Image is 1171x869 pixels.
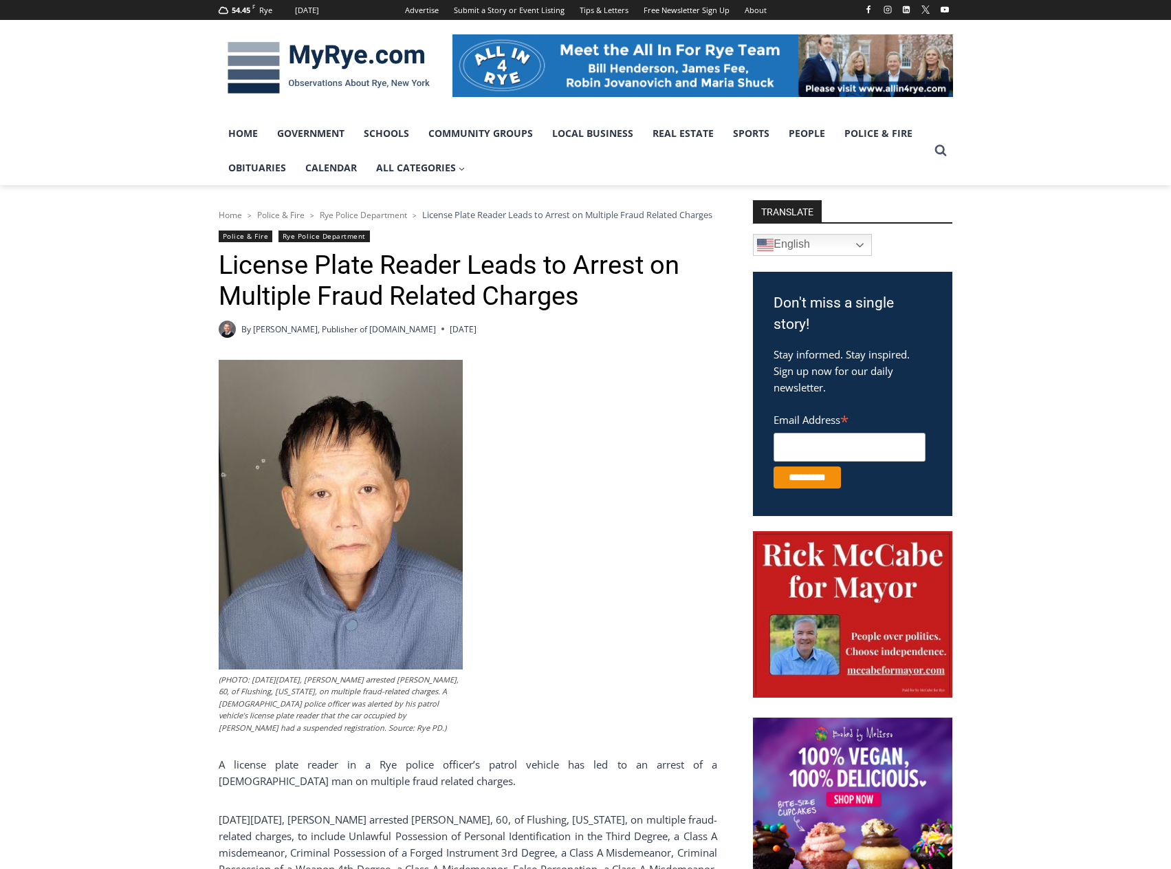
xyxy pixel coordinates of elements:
[219,208,717,222] nav: Breadcrumbs
[310,211,314,220] span: >
[928,138,953,163] button: View Search Form
[219,250,717,312] h1: License Plate Reader Leads to Arrest on Multiple Fraud Related Charges
[295,4,319,17] div: [DATE]
[219,756,717,789] p: A license plate reader in a Rye police officer’s patrol vehicle has led to an arrest of a [DEMOGR...
[253,323,436,335] a: [PERSON_NAME], Publisher of [DOMAIN_NAME]
[937,1,953,18] a: YouTube
[917,1,934,18] a: X
[219,360,463,669] img: (PHOTO: On Monday, October 13, 2025, Rye PD arrested Ming Wu, 60, of Flushing, New York, on multi...
[753,200,822,222] strong: TRANSLATE
[232,5,250,15] span: 54.45
[267,116,354,151] a: Government
[779,116,835,151] a: People
[219,230,273,242] a: Police & Fire
[219,116,928,186] nav: Primary Navigation
[248,211,252,220] span: >
[219,116,267,151] a: Home
[219,209,242,221] a: Home
[219,321,236,338] a: Author image
[259,4,272,17] div: Rye
[219,674,463,734] figcaption: (PHOTO: [DATE][DATE], [PERSON_NAME] arrested [PERSON_NAME], 60, of Flushing, [US_STATE], on multi...
[257,209,305,221] a: Police & Fire
[723,116,779,151] a: Sports
[452,34,953,96] img: All in for Rye
[366,151,475,185] a: All Categories
[774,292,932,336] h3: Don't miss a single story!
[354,116,419,151] a: Schools
[543,116,643,151] a: Local Business
[376,160,466,175] span: All Categories
[419,116,543,151] a: Community Groups
[219,151,296,185] a: Obituaries
[252,3,255,10] span: F
[753,531,952,698] img: McCabe for Mayor
[422,208,712,221] span: License Plate Reader Leads to Arrest on Multiple Fraud Related Charges
[278,230,370,242] a: Rye Police Department
[643,116,723,151] a: Real Estate
[879,1,896,18] a: Instagram
[241,323,251,336] span: By
[860,1,877,18] a: Facebook
[413,211,417,220] span: >
[774,406,926,431] label: Email Address
[753,234,872,256] a: English
[774,346,932,396] p: Stay informed. Stay inspired. Sign up now for our daily newsletter.
[450,323,477,336] time: [DATE]
[757,237,774,253] img: en
[320,209,407,221] a: Rye Police Department
[296,151,366,185] a: Calendar
[898,1,915,18] a: Linkedin
[835,116,922,151] a: Police & Fire
[219,32,439,104] img: MyRye.com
